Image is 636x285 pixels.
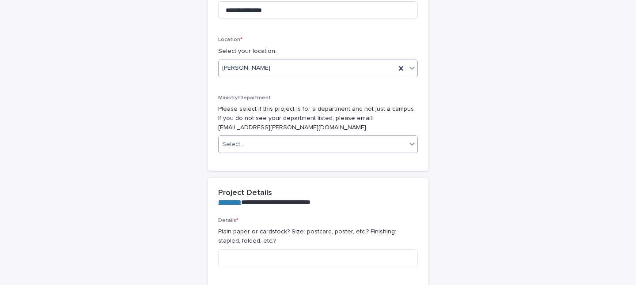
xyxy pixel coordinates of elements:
span: Location [218,37,242,42]
p: Plain paper or cardstock? Size: postcard, poster, etc.? Finishing: stapled, folded, etc.? [218,227,418,246]
h2: Project Details [218,188,272,198]
div: Select... [222,140,244,149]
span: [PERSON_NAME] [222,64,270,73]
span: Ministry/Department [218,95,271,101]
p: Select your location. [218,47,418,56]
span: Details [218,218,238,223]
p: Please select if this project is for a department and not just a campus. If you do not see your d... [218,105,418,132]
